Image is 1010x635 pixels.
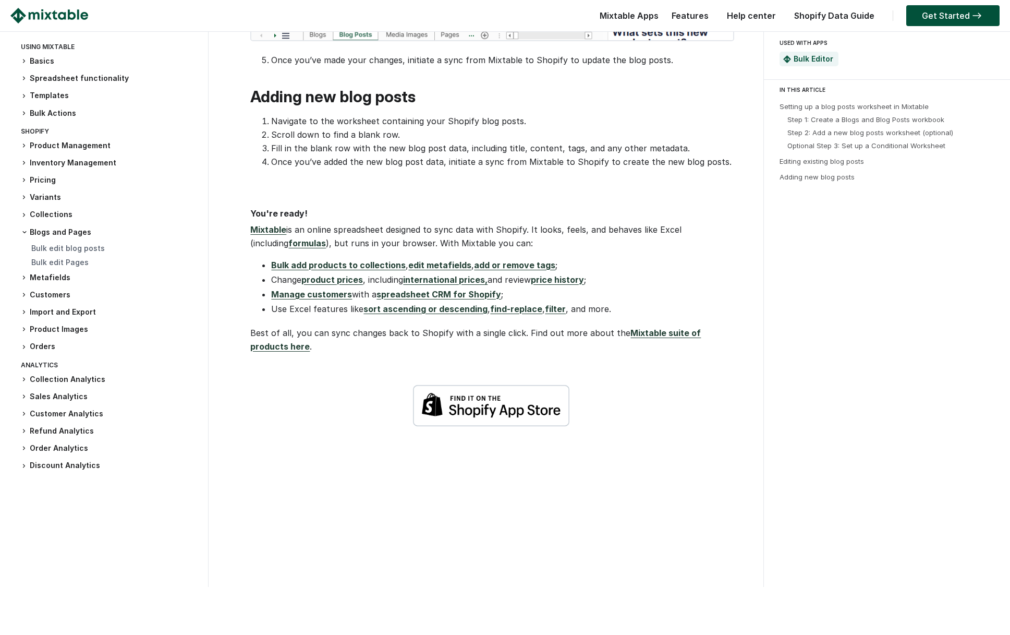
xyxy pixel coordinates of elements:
div: Using Mixtable [21,41,198,56]
a: price history [531,274,584,285]
a: formulas [288,238,326,248]
li: , , ; [271,258,732,272]
a: filter [545,304,566,314]
img: Mixtable Spreadsheet Bulk Editor App [783,55,791,63]
h3: Refund Analytics [21,426,198,437]
a: Bulk edit blog posts [31,244,105,253]
h3: Pricing [21,175,198,186]
li: Scroll down to find a blank row. [271,128,732,141]
h3: Spreadsheet functionality [21,73,198,84]
li: with a ; [271,287,732,301]
h3: Templates [21,90,198,101]
a: Editing existing blog posts [780,157,864,165]
a: Setting up a blog posts worksheet in Mixtable [780,102,929,111]
a: Step 2: Add a new blog posts worksheet (optional) [787,128,953,137]
a: Mixtable suite of products here [250,328,701,352]
h3: Basics [21,56,198,67]
h3: Collections [21,209,198,220]
a: Adding new blog posts [780,173,855,181]
li: Once you’ve added the new blog post data, initiate a sync from Mixtable to Shopify to create the ... [271,155,732,169]
h3: Orders [21,341,198,352]
a: Step 1: Create a Blogs and Blog Posts workbook [787,115,944,124]
a: sort ascending or descending [363,304,488,314]
img: Mixtable logo [10,8,88,23]
h3: Product Management [21,140,198,151]
a: Bulk edit Pages [31,258,89,267]
a: Optional Step 3: Set up a Conditional Worksheet [787,141,945,150]
h3: Customer Analytics [21,409,198,420]
a: product prices [301,274,363,285]
li: Change , including and review ; [271,273,732,286]
h3: Collection Analytics [21,374,198,385]
div: Analytics [21,359,198,374]
a: spreadsheet CRM for Shopify [376,289,501,299]
strong: You're ready! [250,208,308,219]
li: Once you’ve made your changes, initiate a sync from Mixtable to Shopify to update the blog posts. [271,53,732,67]
li: Use Excel features like , , , and more. [271,302,732,316]
a: Get Started [906,5,1000,26]
a: Mixtable [250,224,286,235]
h3: Import and Export [21,307,198,318]
div: USED WITH APPS [780,37,990,49]
h3: Sales Analytics [21,391,198,402]
div: Shopify [21,125,198,140]
h3: Order Analytics [21,443,198,454]
p: Best of all, you can sync changes back to Shopify with a single click. Find out more about the . [250,326,732,353]
p: is an online spreadsheet designed to sync data with Shopify. It looks, feels, and behaves like Ex... [250,223,732,250]
a: Shopify Data Guide [789,10,880,21]
a: international prices, [403,274,488,285]
h3: Customers [21,290,198,301]
h3: Discount Analytics [21,461,198,472]
a: Features [666,10,714,21]
a: Bulk Editor [794,54,833,63]
li: Navigate to the worksheet containing your Shopify blog posts. [271,114,732,128]
a: Manage customers [271,289,352,299]
h3: Blogs and Pages [21,227,198,237]
h3: Inventory Management [21,158,198,169]
li: Fill in the blank row with the new blog post data, including title, content, tags, and any other ... [271,141,732,155]
div: Mixtable Apps [594,8,659,29]
h2: Adding new blog posts [250,88,732,106]
img: shopify-app-store-badge-white.png [413,385,569,427]
a: add or remove tags [474,260,555,270]
h3: Bulk Actions [21,108,198,119]
a: Bulk add products to collections [271,260,406,270]
h3: Product Images [21,324,198,335]
img: arrow-right.svg [970,13,984,19]
a: edit metafields [408,260,471,270]
div: IN THIS ARTICLE [780,85,1001,94]
h3: Metafields [21,272,198,283]
a: find-replace [490,304,542,314]
a: Help center [722,10,781,21]
h3: Variants [21,192,198,203]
